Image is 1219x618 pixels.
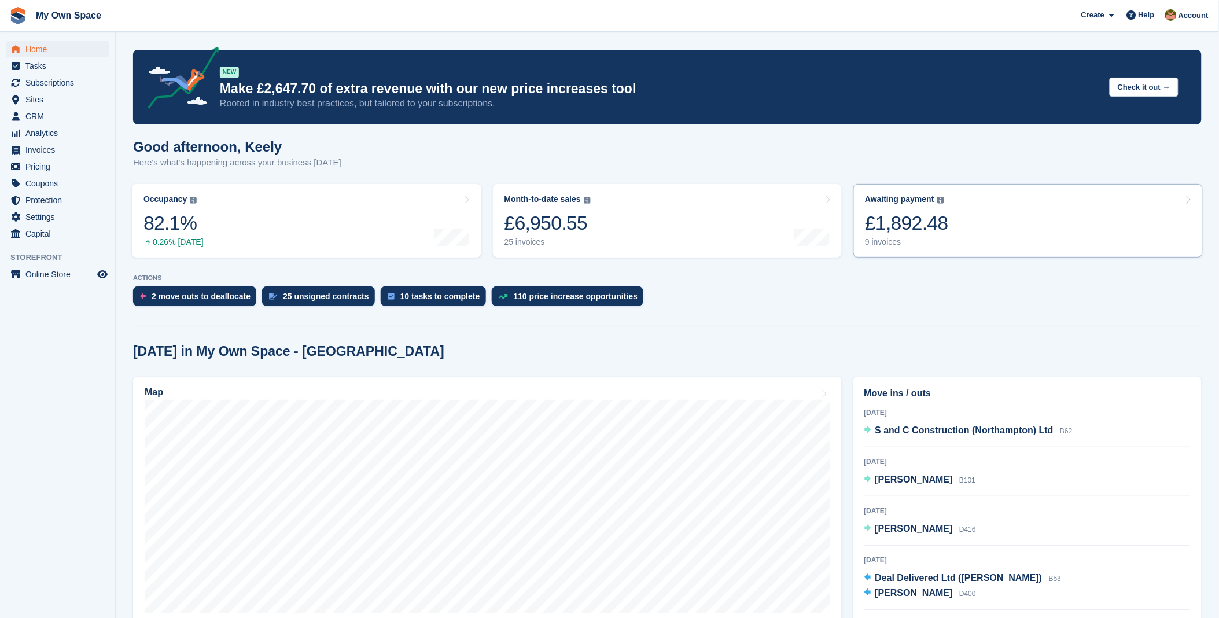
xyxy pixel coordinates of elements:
span: Subscriptions [25,75,95,91]
img: task-75834270c22a3079a89374b754ae025e5fb1db73e45f91037f5363f120a921f8.svg [388,293,395,300]
div: 25 unsigned contracts [283,292,369,301]
a: [PERSON_NAME] D416 [864,522,976,537]
span: Coupons [25,175,95,192]
div: £6,950.55 [504,211,591,235]
span: Account [1179,10,1209,21]
a: Awaiting payment £1,892.48 9 invoices [853,184,1203,257]
a: 10 tasks to complete [381,286,492,312]
a: menu [6,75,109,91]
a: 110 price increase opportunities [492,286,650,312]
img: icon-info-grey-7440780725fd019a000dd9b08b2336e03edf1995a4989e88bcd33f0948082b44.svg [937,197,944,204]
img: icon-info-grey-7440780725fd019a000dd9b08b2336e03edf1995a4989e88bcd33f0948082b44.svg [584,197,591,204]
span: Storefront [10,252,115,263]
span: Online Store [25,266,95,282]
span: Create [1081,9,1104,21]
span: Protection [25,192,95,208]
a: menu [6,226,109,242]
a: menu [6,41,109,57]
span: Help [1139,9,1155,21]
p: Make £2,647.70 of extra revenue with our new price increases tool [220,80,1100,97]
img: icon-info-grey-7440780725fd019a000dd9b08b2336e03edf1995a4989e88bcd33f0948082b44.svg [190,197,197,204]
span: Invoices [25,142,95,158]
span: D400 [959,590,976,598]
a: menu [6,266,109,282]
span: B62 [1060,427,1073,435]
span: Deal Delivered Ltd ([PERSON_NAME]) [875,573,1043,583]
a: menu [6,159,109,175]
a: 25 unsigned contracts [262,286,381,312]
span: Settings [25,209,95,225]
a: My Own Space [31,6,106,25]
h1: Good afternoon, Keely [133,139,341,154]
a: Month-to-date sales £6,950.55 25 invoices [493,184,842,257]
img: price-adjustments-announcement-icon-8257ccfd72463d97f412b2fc003d46551f7dbcb40ab6d574587a9cd5c0d94... [138,47,219,113]
img: price_increase_opportunities-93ffe204e8149a01c8c9dc8f82e8f89637d9d84a8eef4429ea346261dce0b2c0.svg [499,294,508,299]
span: Sites [25,91,95,108]
a: menu [6,192,109,208]
div: [DATE] [864,457,1191,467]
span: Capital [25,226,95,242]
div: 110 price increase opportunities [514,292,638,301]
span: [PERSON_NAME] [875,588,953,598]
button: Check it out → [1110,78,1179,97]
h2: Move ins / outs [864,387,1191,400]
p: Here's what's happening across your business [DATE] [133,156,341,170]
a: [PERSON_NAME] B101 [864,473,976,488]
div: 0.26% [DATE] [143,237,204,247]
h2: [DATE] in My Own Space - [GEOGRAPHIC_DATA] [133,344,444,359]
a: 2 move outs to deallocate [133,286,262,312]
div: 25 invoices [504,237,591,247]
img: Keely Collin [1165,9,1177,21]
div: 82.1% [143,211,204,235]
a: Preview store [95,267,109,281]
span: Tasks [25,58,95,74]
div: £1,892.48 [865,211,948,235]
div: 2 move outs to deallocate [152,292,251,301]
p: ACTIONS [133,274,1202,282]
a: Occupancy 82.1% 0.26% [DATE] [132,184,481,257]
div: 9 invoices [865,237,948,247]
div: 10 tasks to complete [400,292,480,301]
span: [PERSON_NAME] [875,524,953,534]
span: Pricing [25,159,95,175]
div: [DATE] [864,555,1191,565]
span: CRM [25,108,95,124]
a: menu [6,125,109,141]
a: S and C Construction (Northampton) Ltd B62 [864,424,1073,439]
span: [PERSON_NAME] [875,474,953,484]
div: [DATE] [864,407,1191,418]
div: Awaiting payment [865,194,934,204]
span: B53 [1049,575,1061,583]
img: move_outs_to_deallocate_icon-f764333ba52eb49d3ac5e1228854f67142a1ed5810a6f6cc68b1a99e826820c5.svg [140,293,146,300]
a: menu [6,91,109,108]
span: Analytics [25,125,95,141]
span: Home [25,41,95,57]
a: menu [6,209,109,225]
a: menu [6,175,109,192]
img: contract_signature_icon-13c848040528278c33f63329250d36e43548de30e8caae1d1a13099fd9432cc5.svg [269,293,277,300]
div: Month-to-date sales [504,194,581,204]
h2: Map [145,387,163,398]
p: Rooted in industry best practices, but tailored to your subscriptions. [220,97,1100,110]
span: D416 [959,525,976,534]
span: S and C Construction (Northampton) Ltd [875,425,1054,435]
a: menu [6,58,109,74]
img: stora-icon-8386f47178a22dfd0bd8f6a31ec36ba5ce8667c1dd55bd0f319d3a0aa187defe.svg [9,7,27,24]
div: Occupancy [143,194,187,204]
span: B101 [959,476,975,484]
div: NEW [220,67,239,78]
div: [DATE] [864,506,1191,516]
a: Deal Delivered Ltd ([PERSON_NAME]) B53 [864,571,1062,586]
a: menu [6,108,109,124]
a: menu [6,142,109,158]
a: [PERSON_NAME] D400 [864,586,976,601]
